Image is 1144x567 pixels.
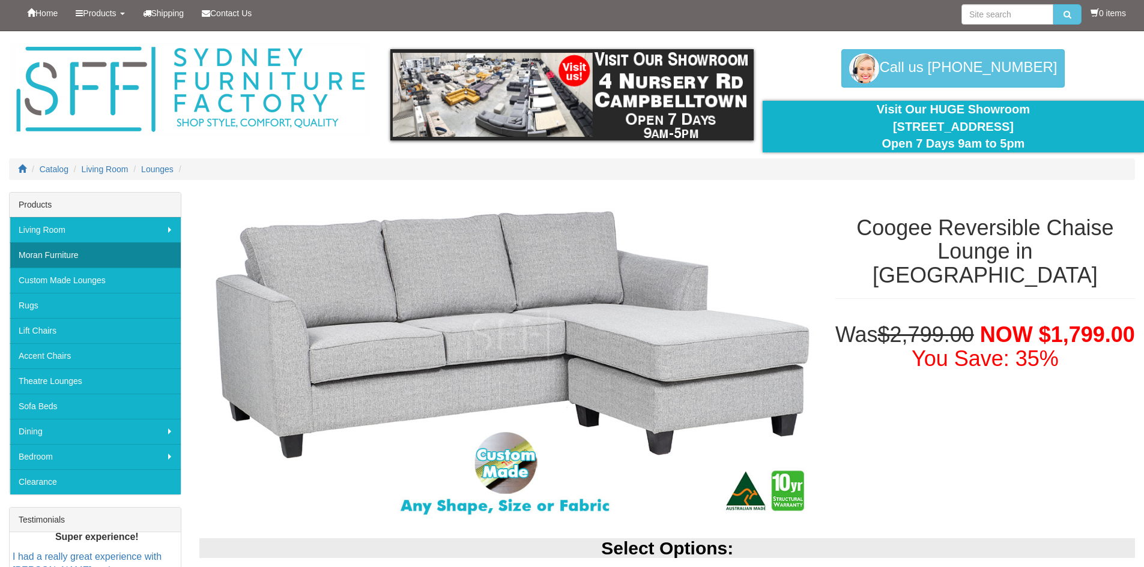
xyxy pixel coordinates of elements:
[601,538,733,558] b: Select Options:
[835,216,1135,287] h1: Coogee Reversible Chaise Lounge in [GEOGRAPHIC_DATA]
[83,8,116,18] span: Products
[10,318,181,343] a: Lift Chairs
[10,193,181,217] div: Products
[151,8,184,18] span: Shipping
[10,394,181,419] a: Sofa Beds
[10,343,181,368] a: Accent Chairs
[10,508,181,532] div: Testimonials
[980,322,1135,347] span: NOW $1,799.00
[10,43,371,136] img: Sydney Furniture Factory
[772,101,1135,152] div: Visit Our HUGE Showroom [STREET_ADDRESS] Open 7 Days 9am to 5pm
[390,49,754,140] img: showroom.gif
[55,532,139,542] b: Super experience!
[40,164,68,174] a: Catalog
[878,322,974,347] del: $2,799.00
[10,444,181,469] a: Bedroom
[10,469,181,494] a: Clearance
[961,4,1053,25] input: Site search
[10,419,181,444] a: Dining
[10,368,181,394] a: Theatre Lounges
[1091,7,1126,19] li: 0 items
[210,8,252,18] span: Contact Us
[141,164,174,174] a: Lounges
[82,164,129,174] a: Living Room
[912,346,1059,371] font: You Save: 35%
[10,268,181,293] a: Custom Made Lounges
[35,8,58,18] span: Home
[10,293,181,318] a: Rugs
[835,323,1135,370] h1: Was
[10,217,181,242] a: Living Room
[10,242,181,268] a: Moran Furniture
